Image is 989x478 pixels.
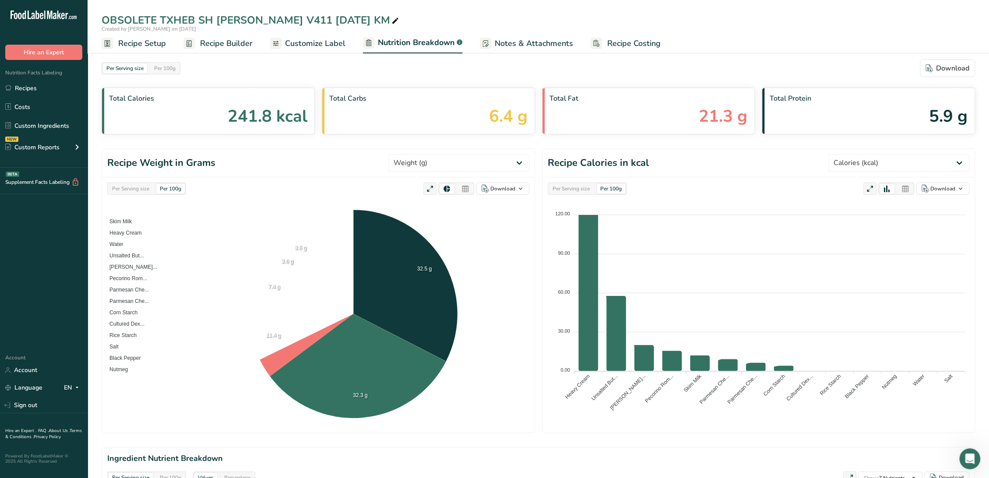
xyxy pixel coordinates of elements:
span: Recipe Setup [118,38,166,49]
h1: Recipe Weight in Grams [107,156,215,170]
span: Water [103,241,123,247]
div: Per 100g [151,63,179,73]
span: Total Fat [549,93,748,104]
a: About Us . [49,428,70,434]
tspan: 0.00 [560,367,570,373]
a: Nutrition Breakdown [363,33,462,54]
tspan: Salt [943,373,954,384]
div: Per Serving size [109,184,153,193]
tspan: Skim Milk [682,373,703,394]
span: 6.4 g [489,104,528,129]
span: Nutrition Breakdown [378,37,455,49]
span: 21.3 g [699,104,747,129]
span: Total Calories [109,93,307,104]
h1: Recipe Calories in kcal [548,156,649,170]
tspan: Unsalted But... [590,373,619,402]
a: Terms & Conditions . [5,428,82,440]
span: Total Protein [769,93,968,104]
div: NEW [5,137,18,142]
a: Recipe Costing [591,34,661,53]
tspan: Parmesan Che... [698,373,731,405]
span: Corn Starch [103,309,137,316]
tspan: Black Pepper [844,373,870,399]
tspan: Nutmeg [880,373,898,390]
div: Download [926,63,969,74]
button: Download [916,183,969,195]
tspan: 120.00 [555,211,570,216]
span: Pecorino Rom... [103,275,147,281]
span: Unsalted But... [103,253,144,259]
button: Hire an Expert [5,45,82,60]
span: 241.8 kcal [228,104,307,129]
span: Skim Milk [103,218,132,225]
div: Custom Reports [5,143,60,152]
span: Notes & Attachments [495,38,573,49]
a: Customize Label [270,34,345,53]
div: Per Serving size [103,63,147,73]
h2: Ingredient Nutrient Breakdown [107,453,969,464]
tspan: 90.00 [558,250,570,256]
span: Recipe Costing [607,38,661,49]
tspan: [PERSON_NAME]... [609,373,647,411]
div: Powered By FoodLabelMaker © 2025 All Rights Reserved [5,453,82,464]
tspan: Water [912,373,926,387]
a: Hire an Expert . [5,428,36,434]
span: Customize Label [285,38,345,49]
span: Total Carbs [329,93,528,104]
div: Per 100g [156,184,185,193]
tspan: 30.00 [558,328,570,334]
tspan: Heavy Cream [564,373,591,400]
iframe: Intercom live chat [959,448,980,469]
span: Parmesan Che... [103,287,149,293]
tspan: Pecorino Rom... [644,373,675,404]
tspan: Parmesan Che... [726,373,758,405]
span: Parmesan Che... [103,298,149,304]
tspan: Rice Starch [818,373,842,397]
span: Recipe Builder [200,38,253,49]
button: Download [476,183,529,195]
div: BETA [6,172,19,177]
span: [PERSON_NAME]... [103,264,157,270]
tspan: 60.00 [558,289,570,295]
span: Black Pepper [103,355,141,361]
span: Heavy Cream [103,230,141,236]
div: Download [490,185,515,193]
a: FAQ . [38,428,49,434]
tspan: Cultured Dex... [785,373,814,402]
div: EN [64,383,82,393]
span: Rice Starch [103,332,137,338]
a: Recipe Setup [102,34,166,53]
span: Salt [103,344,119,350]
a: Recipe Builder [183,34,253,53]
a: Language [5,380,42,395]
button: Download [920,60,975,77]
a: Privacy Policy [34,434,61,440]
span: Nutmeg [103,366,128,373]
span: Created by [PERSON_NAME] on [DATE] [102,25,196,32]
span: 5.9 g [929,104,968,129]
a: Notes & Attachments [480,34,573,53]
div: Per 100g [597,184,625,193]
div: OBSOLETE TXHEB SH [PERSON_NAME] V411 [DATE] KM [102,12,401,28]
span: Cultured Dex... [103,321,144,327]
div: Per Serving size [549,184,593,193]
tspan: Corn Starch [762,373,786,397]
div: Download [930,185,955,193]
